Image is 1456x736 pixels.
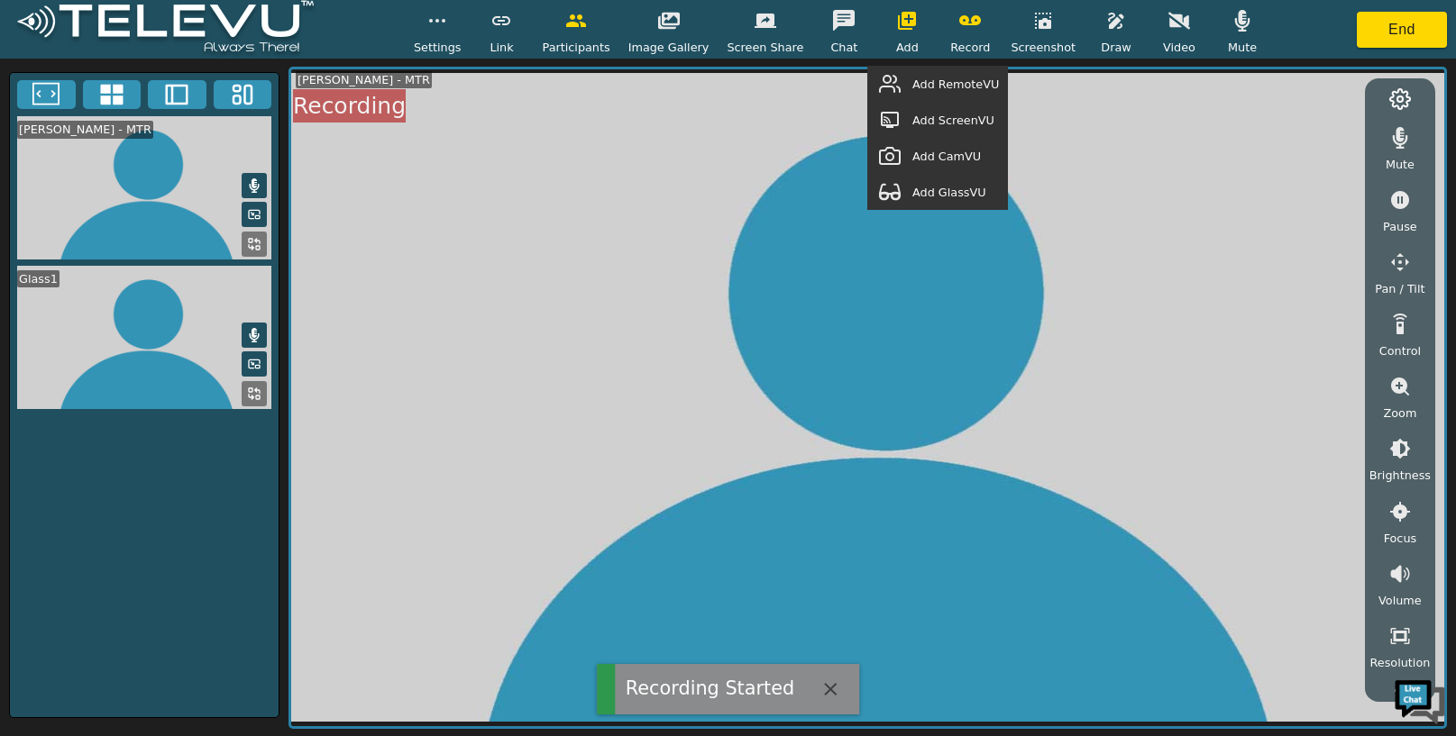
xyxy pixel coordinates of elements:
span: Add ScreenVU [912,112,994,129]
span: Pan / Tilt [1375,280,1424,297]
span: Draw [1101,39,1131,56]
span: Control [1379,342,1421,359]
span: Screen Share [727,39,803,56]
span: Volume [1378,592,1422,609]
button: 4x4 [83,80,142,109]
span: We're online! [105,227,249,409]
div: Recording [293,89,406,123]
span: Link [490,39,513,56]
div: [PERSON_NAME] - MTR [17,121,153,138]
div: Chat with us now [94,95,303,118]
img: Chat Widget [1393,673,1447,727]
span: Add RemoteVU [912,76,999,93]
span: Screenshot [1011,39,1076,56]
button: Picture in Picture [242,202,267,227]
button: Three Window Medium [214,80,272,109]
button: Two Window Medium [148,80,206,109]
textarea: Type your message and hit 'Enter' [9,492,343,555]
span: Record [950,39,990,56]
span: Zoom [1383,404,1416,422]
span: Settings [414,39,462,56]
button: Picture in Picture [242,351,267,377]
span: Video [1163,39,1195,56]
span: Resolution [1369,654,1430,671]
span: Mute [1386,156,1415,173]
div: Glass1 [17,270,60,287]
span: Image Gallery [628,39,710,56]
button: Replace Feed [242,232,267,257]
span: Focus [1384,530,1417,547]
button: End [1357,12,1447,48]
span: Add GlassVU [912,184,986,201]
span: Brightness [1369,467,1431,484]
span: Mute [1228,39,1257,56]
button: Mute [242,173,267,198]
button: Fullscreen [17,80,76,109]
img: d_736959983_company_1615157101543_736959983 [31,84,76,129]
span: Participants [542,39,609,56]
span: Add CamVU [912,148,981,165]
span: Pause [1383,218,1417,235]
div: Minimize live chat window [296,9,339,52]
button: Mute [242,323,267,348]
div: Recording Started [626,675,794,703]
div: [PERSON_NAME] - MTR [296,71,432,88]
span: Add [896,39,919,56]
span: Chat [830,39,857,56]
button: Replace Feed [242,381,267,406]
